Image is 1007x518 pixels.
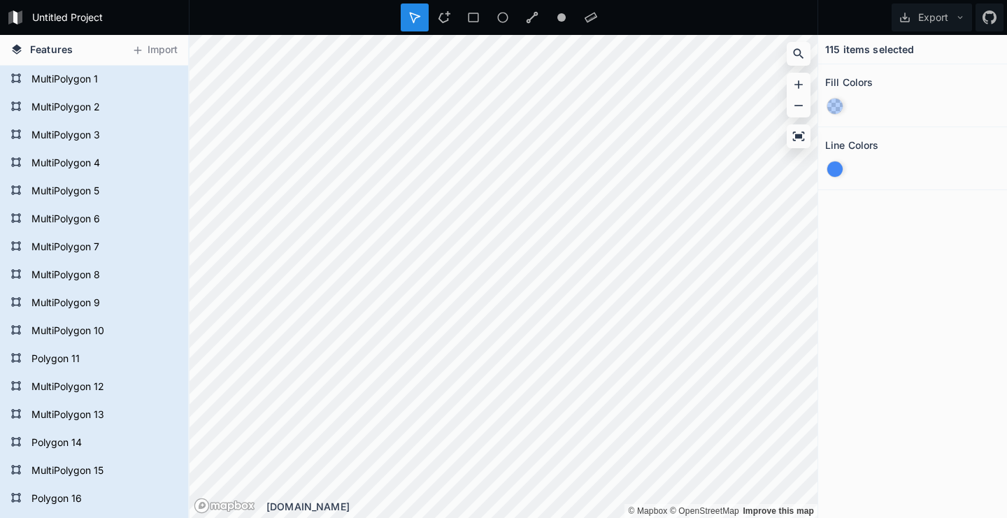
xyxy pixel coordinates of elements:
h2: Fill Colors [825,71,873,93]
div: [DOMAIN_NAME] [266,499,817,514]
a: Mapbox logo [194,498,255,514]
button: Export [892,3,972,31]
h4: 115 items selected [825,42,915,57]
a: Mapbox [628,506,667,516]
h2: Line Colors [825,134,879,156]
a: Map feedback [743,506,814,516]
a: OpenStreetMap [670,506,739,516]
span: Features [30,42,73,57]
button: Import [124,39,185,62]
